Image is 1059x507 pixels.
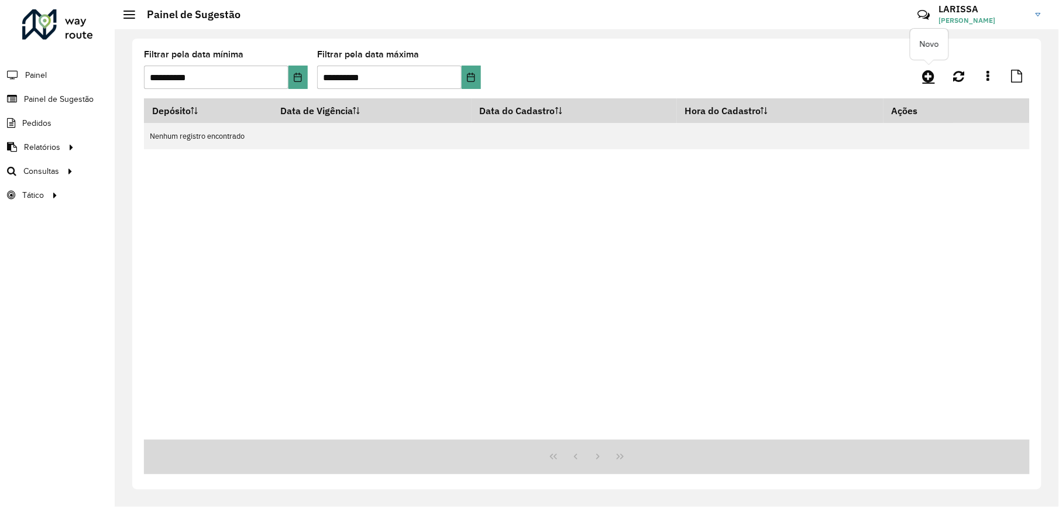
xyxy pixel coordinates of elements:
[23,165,59,177] span: Consultas
[883,98,954,123] th: Ações
[22,117,51,129] span: Pedidos
[144,47,243,61] label: Filtrar pela data mínima
[273,98,472,123] th: Data de Vigência
[288,66,308,89] button: Choose Date
[22,189,44,201] span: Tático
[677,98,883,123] th: Hora do Cadastro
[25,69,47,81] span: Painel
[939,15,1027,26] span: [PERSON_NAME]
[135,8,240,21] h2: Painel de Sugestão
[911,2,936,28] a: Contato Rápido
[144,123,1030,149] td: Nenhum registro encontrado
[24,141,60,153] span: Relatórios
[910,29,948,60] div: Novo
[939,4,1027,15] h3: LARISSA
[317,47,419,61] label: Filtrar pela data máxima
[24,93,94,105] span: Painel de Sugestão
[144,98,273,123] th: Depósito
[462,66,481,89] button: Choose Date
[472,98,677,123] th: Data do Cadastro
